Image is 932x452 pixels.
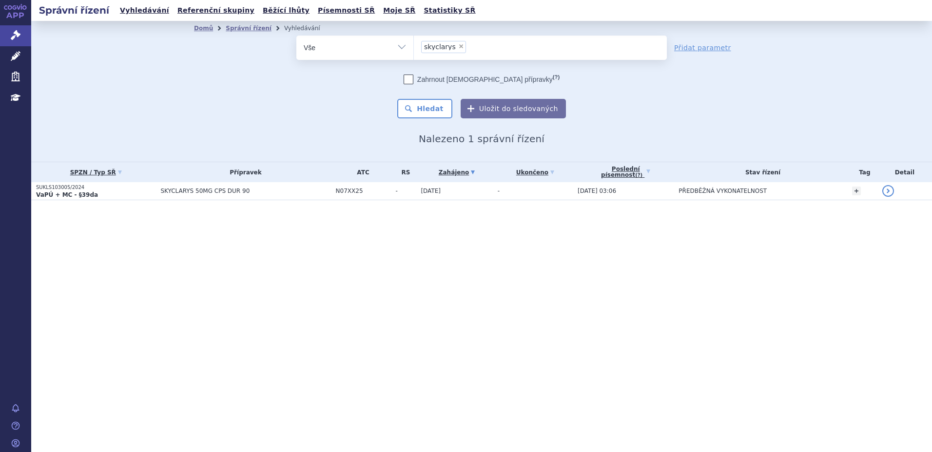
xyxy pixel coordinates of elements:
[31,3,117,17] h2: Správní řízení
[847,162,877,182] th: Tag
[882,185,894,197] a: detail
[424,43,456,50] span: skyclarys
[380,4,418,17] a: Moje SŘ
[117,4,172,17] a: Vyhledávání
[578,162,674,182] a: Poslednípísemnost(?)
[421,188,441,194] span: [DATE]
[226,25,272,32] a: Správní řízení
[674,43,731,53] a: Přidat parametr
[679,188,767,194] span: PŘEDBĚŽNÁ VYKONATELNOST
[36,184,155,191] p: SUKLS103005/2024
[336,188,391,194] span: N07XX25
[458,43,464,49] span: ×
[553,74,560,80] abbr: (?)
[397,99,452,118] button: Hledat
[498,166,573,179] a: Ukončeno
[315,4,378,17] a: Písemnosti SŘ
[852,187,861,195] a: +
[331,162,391,182] th: ATC
[404,75,560,84] label: Zahrnout [DEMOGRAPHIC_DATA] přípravky
[674,162,847,182] th: Stav řízení
[395,188,416,194] span: -
[877,162,932,182] th: Detail
[635,172,642,178] abbr: (?)
[155,162,330,182] th: Přípravek
[421,4,478,17] a: Statistiky SŘ
[498,188,500,194] span: -
[175,4,257,17] a: Referenční skupiny
[390,162,416,182] th: RS
[469,40,474,53] input: skyclarys
[36,166,155,179] a: SPZN / Typ SŘ
[461,99,566,118] button: Uložit do sledovaných
[194,25,213,32] a: Domů
[160,188,330,194] span: SKYCLARYS 50MG CPS DUR 90
[578,188,616,194] span: [DATE] 03:06
[284,21,333,36] li: Vyhledávání
[36,191,98,198] strong: VaPÚ + MC - §39da
[260,4,312,17] a: Běžící lhůty
[419,133,544,145] span: Nalezeno 1 správní řízení
[421,166,492,179] a: Zahájeno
